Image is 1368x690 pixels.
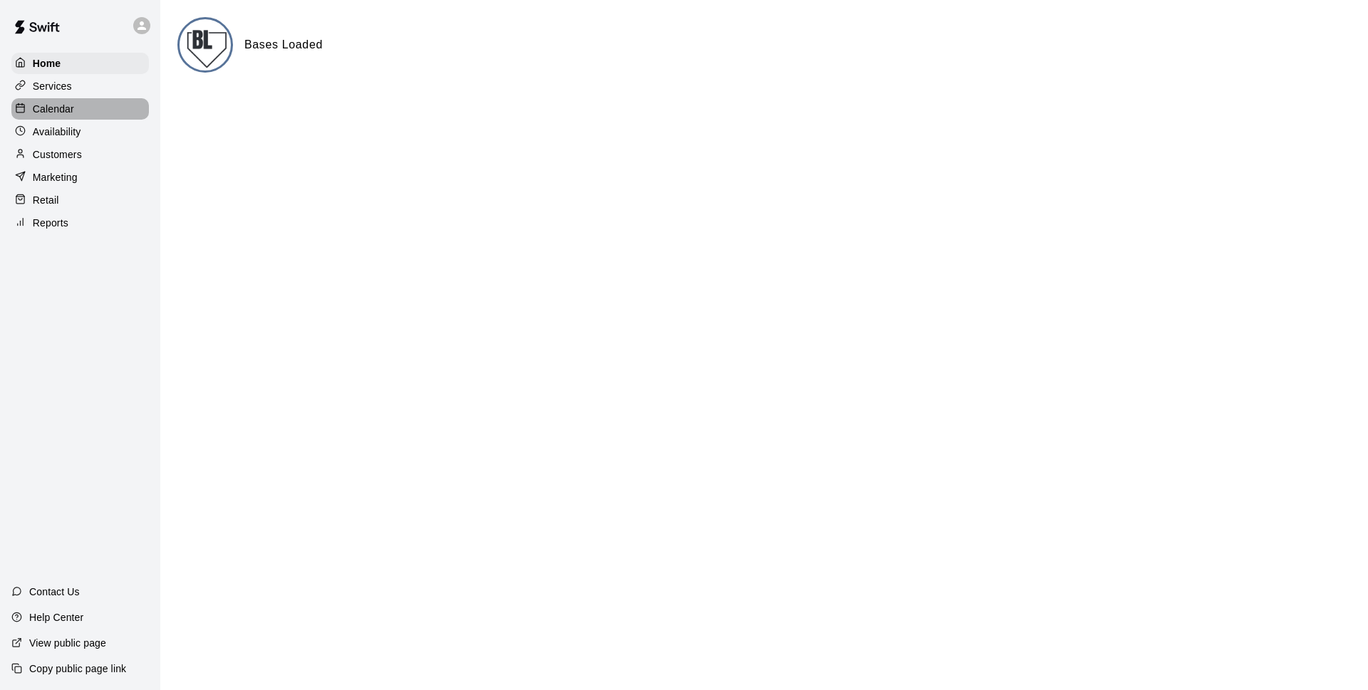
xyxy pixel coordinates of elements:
[11,212,149,234] a: Reports
[11,75,149,97] a: Services
[29,636,106,650] p: View public page
[33,56,61,70] p: Home
[33,102,74,116] p: Calendar
[33,147,82,162] p: Customers
[11,121,149,142] a: Availability
[29,585,80,599] p: Contact Us
[33,170,78,184] p: Marketing
[33,193,59,207] p: Retail
[180,19,233,73] img: Bases Loaded logo
[11,144,149,165] a: Customers
[11,189,149,211] a: Retail
[29,610,83,624] p: Help Center
[244,36,323,54] h6: Bases Loaded
[11,53,149,74] a: Home
[11,98,149,120] a: Calendar
[33,216,68,230] p: Reports
[29,662,126,676] p: Copy public page link
[33,125,81,139] p: Availability
[33,79,72,93] p: Services
[11,167,149,188] a: Marketing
